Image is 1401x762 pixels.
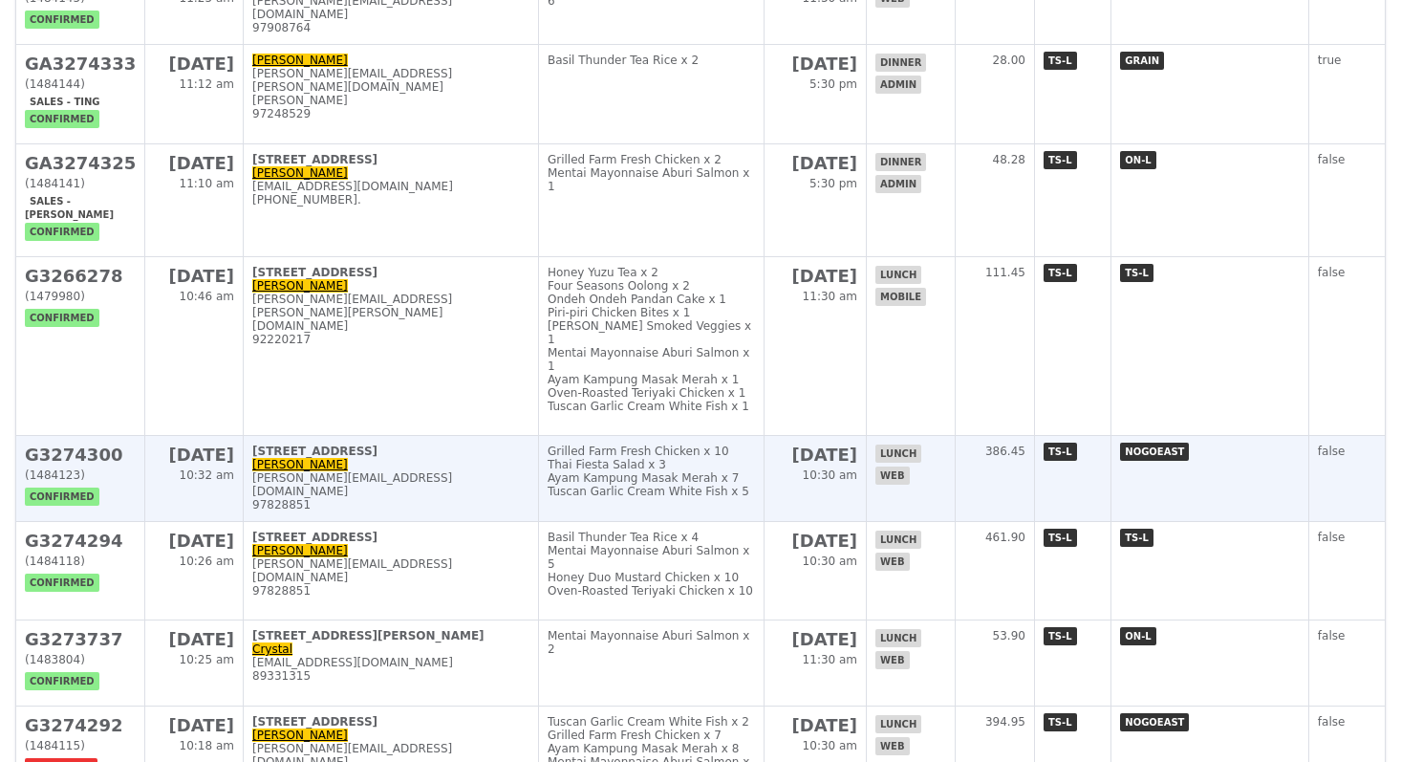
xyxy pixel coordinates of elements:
[1318,715,1346,729] span: false
[548,729,755,742] div: Grilled Farm Fresh Chicken x 7
[154,54,234,74] h2: [DATE]
[803,468,857,482] span: 10:30 am
[252,333,529,346] div: 92220217
[985,531,1025,544] span: 461.90
[252,266,529,279] div: [STREET_ADDRESS]
[252,107,529,120] div: 97248529
[993,153,1025,166] span: 48.28
[180,653,234,666] span: 10:25 am
[25,177,136,190] div: (1484141)
[180,290,234,303] span: 10:46 am
[1318,445,1346,458] span: false
[252,557,529,584] div: [PERSON_NAME][EMAIL_ADDRESS][DOMAIN_NAME]
[1318,266,1346,279] span: false
[25,672,99,690] span: confirmed
[154,715,234,735] h2: [DATE]
[548,571,755,584] div: Honey Duo Mustard Chicken x 10
[252,67,529,107] div: [PERSON_NAME][EMAIL_ADDRESS][PERSON_NAME][DOMAIN_NAME][PERSON_NAME]
[993,54,1025,67] span: 28.00
[548,629,755,656] div: Mentai Mayonnaise Aburi Salmon x 2
[548,544,755,571] div: Mentai Mayonnaise Aburi Salmon x 5
[25,653,136,666] div: (1483804)
[25,266,136,286] h2: G3266278
[548,54,755,67] div: Basil Thunder Tea Rice x 2
[252,153,529,166] div: [STREET_ADDRESS]
[25,54,136,74] h2: GA3274333
[875,76,921,94] span: admin
[252,54,348,67] a: [PERSON_NAME]
[1044,151,1077,169] span: TS-L
[548,306,755,319] div: Piri-piri Chicken Bites x 1
[875,531,921,549] span: lunch
[1120,52,1164,70] span: GRAIN
[985,715,1025,729] span: 394.95
[875,737,909,755] span: web
[25,290,136,303] div: (1479980)
[803,290,857,303] span: 11:30 am
[875,288,926,306] span: mobile
[548,293,755,306] div: Ondeh Ondeh Pandan Cake x 1
[875,651,909,669] span: web
[252,471,529,498] div: [PERSON_NAME][EMAIL_ADDRESS][DOMAIN_NAME]
[548,346,755,373] div: Mentai Mayonnaise Aburi Salmon x 1
[25,77,136,91] div: (1484144)
[25,739,136,752] div: (1484115)
[1120,264,1153,282] span: TS-L
[1044,52,1077,70] span: TS-L
[875,445,921,463] span: lunch
[548,319,755,346] div: [PERSON_NAME] Smoked Veggies x 1
[875,175,921,193] span: admin
[985,445,1025,458] span: 386.45
[25,715,136,735] h2: G3274292
[25,468,136,482] div: (1484123)
[875,629,921,647] span: lunch
[993,629,1025,642] span: 53.90
[252,669,529,683] div: 89331315
[548,742,755,755] div: Ayam Kampung Masak Merah x 8
[252,193,529,207] div: [PHONE_NUMBER].
[25,11,99,29] span: confirmed
[773,266,857,286] h2: [DATE]
[548,715,755,729] div: Tuscan Garlic Cream White Fish x 2
[1318,54,1342,67] span: true
[1318,153,1346,166] span: false
[1120,443,1189,461] span: NOGOEAST
[252,279,348,293] a: [PERSON_NAME]
[154,266,234,286] h2: [DATE]
[875,266,921,284] span: lunch
[252,166,348,180] a: [PERSON_NAME]
[25,309,99,327] span: confirmed
[180,555,234,568] span: 10:26 am
[25,531,136,551] h2: G3274294
[809,177,857,190] span: 5:30 pm
[25,574,99,592] span: confirmed
[252,180,529,193] div: [EMAIL_ADDRESS][DOMAIN_NAME]
[875,467,909,485] span: web
[875,54,926,72] span: dinner
[25,93,105,111] span: Sales - Ting
[773,715,857,735] h2: [DATE]
[252,544,348,557] a: [PERSON_NAME]
[252,656,529,669] div: [EMAIL_ADDRESS][DOMAIN_NAME]
[25,192,119,224] span: Sales - [PERSON_NAME]
[1318,531,1346,544] span: false
[985,266,1025,279] span: 111.45
[252,629,529,642] div: [STREET_ADDRESS][PERSON_NAME]
[180,739,234,752] span: 10:18 am
[1044,529,1077,547] span: TS-L
[548,445,755,458] div: Grilled Farm Fresh Chicken x 10
[773,153,857,173] h2: [DATE]
[154,153,234,173] h2: [DATE]
[548,471,755,485] div: Ayam Kampung Masak Merah x 7
[803,653,857,666] span: 11:30 am
[1044,443,1077,461] span: TS-L
[1044,264,1077,282] span: TS-L
[180,177,234,190] span: 11:10 am
[252,729,348,742] a: [PERSON_NAME]
[154,531,234,551] h2: [DATE]
[548,386,755,400] div: Oven‑Roasted Teriyaki Chicken x 1
[25,223,99,241] span: confirmed
[548,279,755,293] div: Four Seasons Oolong x 2
[180,468,234,482] span: 10:32 am
[1120,713,1189,731] span: NOGOEAST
